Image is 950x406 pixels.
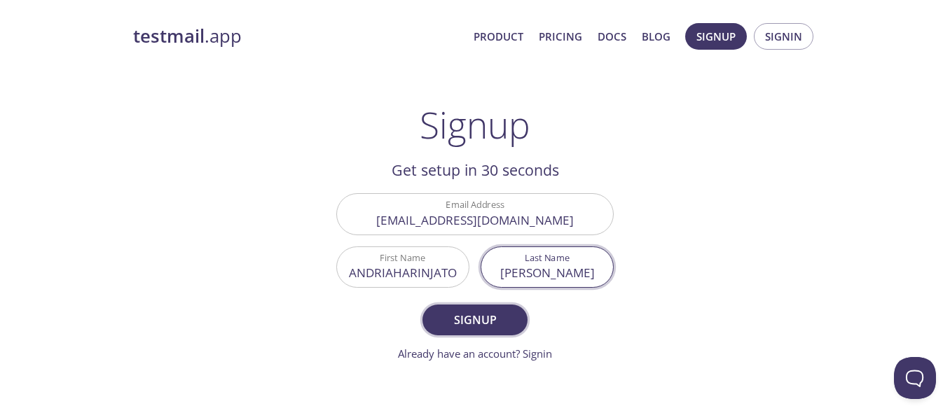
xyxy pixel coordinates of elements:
a: Docs [598,27,626,45]
a: Product [474,27,523,45]
strong: testmail [133,24,205,48]
span: Signup [438,310,512,330]
button: Signup [685,23,747,50]
a: testmail.app [133,24,462,48]
span: Signin [765,27,802,45]
a: Blog [642,27,670,45]
button: Signin [754,23,813,50]
a: Pricing [539,27,582,45]
a: Already have an account? Signin [398,346,552,360]
span: Signup [696,27,736,45]
button: Signup [422,304,528,335]
h1: Signup [420,104,530,146]
h2: Get setup in 30 seconds [336,158,614,182]
iframe: Help Scout Beacon - Open [894,357,936,399]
